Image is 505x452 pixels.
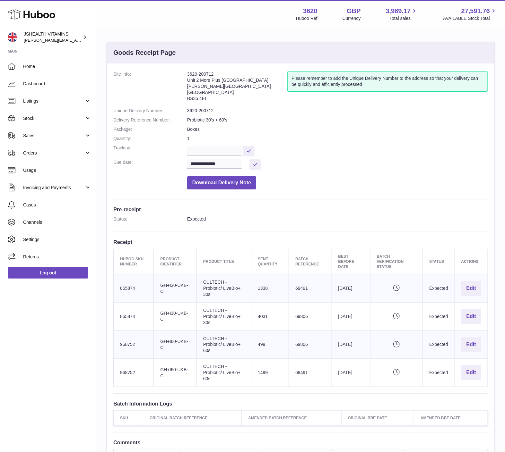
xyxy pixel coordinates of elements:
dt: Tracking: [113,145,187,156]
dt: Package: [113,126,187,132]
td: Expected [423,274,455,303]
span: Orders [23,150,84,156]
th: Original BBE Date [341,411,414,426]
th: Batch Verification Status [370,249,423,274]
td: CULTECH - Probiotic/ LiveBio+ 30s [196,274,251,303]
th: SKU [114,411,143,426]
div: Please remember to add the Unique Delivery Number to the address so that your delivery can be qui... [287,71,488,92]
th: Sent Quantity [251,249,289,274]
td: [DATE] [332,274,370,303]
td: Expected [423,331,455,359]
th: Status [423,249,455,274]
td: 1338 [251,274,289,303]
dd: Expected [187,216,488,222]
dt: Status: [113,216,187,222]
td: 499 [251,331,289,359]
th: Actions [455,249,488,274]
img: francesca@jshealthvitamins.com [8,32,17,42]
td: Expected [423,302,455,331]
th: Original Batch Reference [143,411,242,426]
button: Download Delivery Note [187,176,256,189]
strong: GBP [347,7,361,15]
dt: Due date: [113,159,187,170]
th: Best Before Date [332,249,370,274]
a: 27,591.76 AVAILABLE Stock Total [443,7,497,21]
span: [PERSON_NAME][EMAIL_ADDRESS][DOMAIN_NAME] [24,38,129,43]
td: GH+I30-UKB-C [154,302,197,331]
dt: Delivery Reference Number: [113,117,187,123]
span: Sales [23,133,84,139]
td: CULTECH - Probiotic/ LiveBio+ 30s [196,302,251,331]
span: Channels [23,219,91,225]
td: [DATE] [332,331,370,359]
span: Returns [23,254,91,260]
span: AVAILABLE Stock Total [443,15,497,21]
button: Edit [461,365,481,380]
strong: 3620 [303,7,318,15]
span: Total sales [389,15,418,21]
div: Currency [343,15,361,21]
td: 69806 [289,302,332,331]
h3: Pre-receipt [113,206,488,213]
td: 69491 [289,274,332,303]
a: Log out [8,267,88,279]
dd: 1 [187,136,488,142]
dd: 3620-200712 [187,108,488,114]
dd: Probiotic 30’s + 60’s [187,117,488,123]
td: GH+I30-UKB-C [154,274,197,303]
div: JSHEALTH VITAMINS [24,31,82,43]
th: Huboo SKU Number [114,249,154,274]
th: Product title [196,249,251,274]
td: 968752 [114,331,154,359]
h3: Batch Information Logs [113,400,488,407]
th: Amended Batch Reference [242,411,341,426]
td: GH+I60-UKB-C [154,359,197,387]
span: 27,591.76 [461,7,490,15]
dt: Site Info: [113,71,187,105]
h3: Goods Receipt Page [113,48,176,57]
td: 69806 [289,331,332,359]
td: [DATE] [332,302,370,331]
button: Edit [461,281,481,296]
td: 69491 [289,359,332,387]
button: Edit [461,309,481,324]
span: Cases [23,202,91,208]
span: Stock [23,115,84,121]
h3: Comments [113,439,488,446]
button: Edit [461,337,481,352]
span: Home [23,63,91,70]
a: 3,989.17 Total sales [386,7,418,21]
td: GH+I60-UKB-C [154,331,197,359]
div: Huboo Ref [296,15,318,21]
td: 1499 [251,359,289,387]
th: Amended BBE Date [414,411,488,426]
dd: Boxes [187,126,488,132]
span: Usage [23,167,91,173]
span: 3,989.17 [386,7,411,15]
span: Dashboard [23,81,91,87]
td: 865874 [114,274,154,303]
td: 968752 [114,359,154,387]
td: Expected [423,359,455,387]
address: 3620-200712 Unit 2 More Plus [GEOGRAPHIC_DATA] [PERSON_NAME][GEOGRAPHIC_DATA] [GEOGRAPHIC_DATA] B... [187,71,287,105]
td: 4031 [251,302,289,331]
td: CULTECH - Probiotic/ LiveBio+ 60s [196,331,251,359]
th: Product Identifier [154,249,197,274]
td: 865874 [114,302,154,331]
dt: Unique Delivery Number: [113,108,187,114]
dt: Quantity: [113,136,187,142]
td: CULTECH - Probiotic/ LiveBio+ 60s [196,359,251,387]
span: Invoicing and Payments [23,185,84,191]
span: Settings [23,237,91,243]
th: Batch Reference [289,249,332,274]
td: [DATE] [332,359,370,387]
span: Listings [23,98,84,104]
h3: Receipt [113,239,488,246]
